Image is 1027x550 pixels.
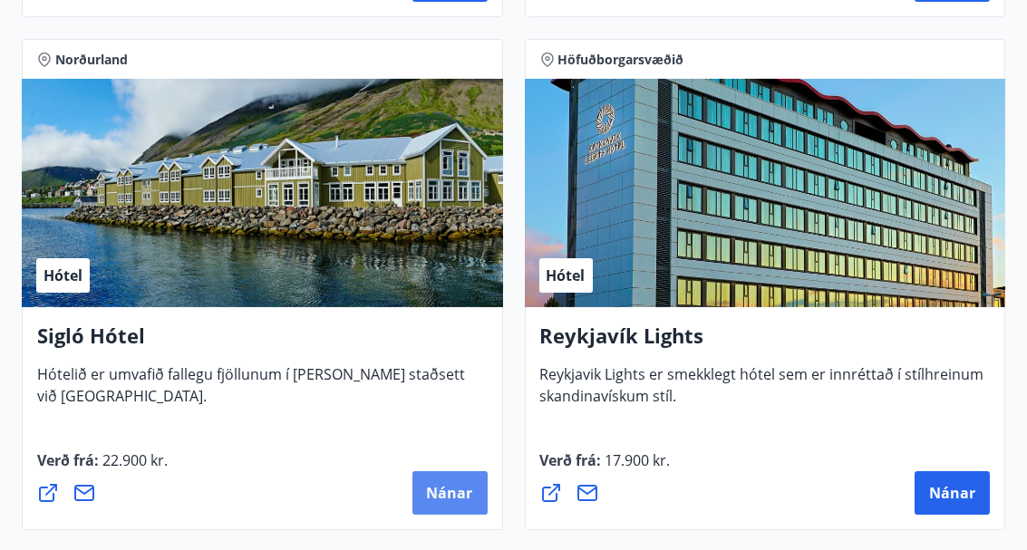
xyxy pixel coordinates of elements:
[915,471,990,515] button: Nánar
[540,364,984,420] span: Reykjavik Lights er smekklegt hótel sem er innréttað í stílhreinum skandinavískum stíl.
[427,483,473,503] span: Nánar
[99,450,168,470] span: 22.900 kr.
[540,322,991,363] h4: Reykjavík Lights
[547,265,586,285] span: Hótel
[412,471,488,515] button: Nánar
[37,450,168,485] span: Verð frá :
[55,51,128,69] span: Norðurland
[37,322,488,363] h4: Sigló Hótel
[44,265,82,285] span: Hótel
[37,364,465,420] span: Hótelið er umvafið fallegu fjöllunum í [PERSON_NAME] staðsett við [GEOGRAPHIC_DATA].
[929,483,975,503] span: Nánar
[540,450,671,485] span: Verð frá :
[558,51,684,69] span: Höfuðborgarsvæðið
[602,450,671,470] span: 17.900 kr.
